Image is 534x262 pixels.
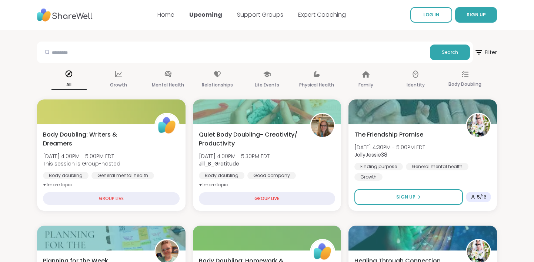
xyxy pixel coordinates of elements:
span: [DATE] 4:30PM - 5:00PM EDT [354,144,425,151]
p: Growth [110,81,127,89]
button: SIGN UP [455,7,497,23]
img: ShareWell Nav Logo [37,5,93,25]
span: Quiet Body Doubling- Creativity/ Productivity [199,130,302,148]
span: SIGN UP [467,12,486,18]
span: Search [442,49,458,56]
button: Filter [474,42,497,63]
span: This session is Group-hosted [43,160,120,167]
span: [DATE] 4:00PM - 5:00PM EDT [43,153,120,160]
div: Body doubling [43,172,89,179]
span: The Friendship Promise [354,130,423,139]
div: GROUP LIVE [43,192,180,205]
b: JollyJessie38 [354,151,387,158]
p: Identity [407,81,425,89]
img: ShareWell [156,114,178,137]
p: Family [358,81,373,89]
div: Body doubling [199,172,244,179]
span: LOG IN [423,12,439,18]
div: Good company [247,172,296,179]
span: Filter [474,43,497,61]
button: Sign Up [354,189,463,205]
div: GROUP LIVE [199,192,336,205]
a: Support Groups [237,10,283,19]
div: Finding purpose [354,163,403,170]
span: Body Doubling: Writers & Dreamers [43,130,146,148]
a: Home [157,10,174,19]
p: All [51,80,87,90]
a: LOG IN [410,7,452,23]
b: Jill_B_Gratitude [199,160,239,167]
p: Relationships [202,81,233,89]
span: [DATE] 4:00PM - 5:30PM EDT [199,153,270,160]
button: Search [430,45,470,60]
span: 5 / 16 [477,194,487,200]
p: Life Events [255,81,279,89]
a: Upcoming [189,10,222,19]
div: General mental health [406,163,468,170]
a: Expert Coaching [298,10,346,19]
div: General mental health [91,172,154,179]
span: Sign Up [396,194,415,200]
p: Body Doubling [448,80,481,89]
img: JollyJessie38 [467,114,490,137]
p: Mental Health [152,81,184,89]
img: Jill_B_Gratitude [311,114,334,137]
div: Growth [354,173,383,181]
p: Physical Health [299,81,334,89]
